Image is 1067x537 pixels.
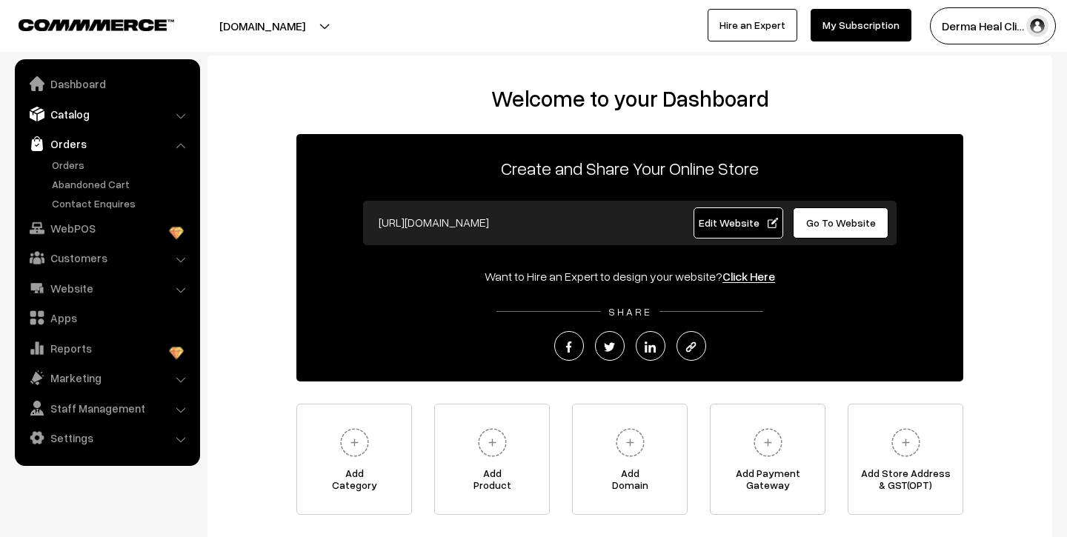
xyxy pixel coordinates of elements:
[48,157,195,173] a: Orders
[573,467,687,497] span: Add Domain
[19,275,195,301] a: Website
[19,424,195,451] a: Settings
[472,422,513,463] img: plus.svg
[811,9,911,41] a: My Subscription
[19,130,195,157] a: Orders
[48,196,195,211] a: Contact Enquires
[19,19,174,30] img: COMMMERCE
[434,404,550,515] a: AddProduct
[19,15,148,33] a: COMMMERCE
[601,305,659,318] span: SHARE
[848,404,963,515] a: Add Store Address& GST(OPT)
[848,467,963,497] span: Add Store Address & GST(OPT)
[699,216,778,229] span: Edit Website
[930,7,1056,44] button: Derma Heal Cli…
[748,422,788,463] img: plus.svg
[222,85,1037,112] h2: Welcome to your Dashboard
[296,155,963,181] p: Create and Share Your Online Store
[48,176,195,192] a: Abandoned Cart
[572,404,688,515] a: AddDomain
[793,207,888,239] a: Go To Website
[710,404,825,515] a: Add PaymentGateway
[19,364,195,391] a: Marketing
[694,207,784,239] a: Edit Website
[19,70,195,97] a: Dashboard
[711,467,825,497] span: Add Payment Gateway
[296,404,412,515] a: AddCategory
[435,467,549,497] span: Add Product
[1026,15,1048,37] img: user
[167,7,357,44] button: [DOMAIN_NAME]
[296,267,963,285] div: Want to Hire an Expert to design your website?
[19,215,195,241] a: WebPOS
[19,304,195,331] a: Apps
[297,467,411,497] span: Add Category
[806,216,876,229] span: Go To Website
[19,395,195,421] a: Staff Management
[19,101,195,127] a: Catalog
[19,244,195,271] a: Customers
[722,269,775,284] a: Click Here
[885,422,926,463] img: plus.svg
[334,422,375,463] img: plus.svg
[19,335,195,361] a: Reports
[610,422,651,463] img: plus.svg
[708,9,797,41] a: Hire an Expert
